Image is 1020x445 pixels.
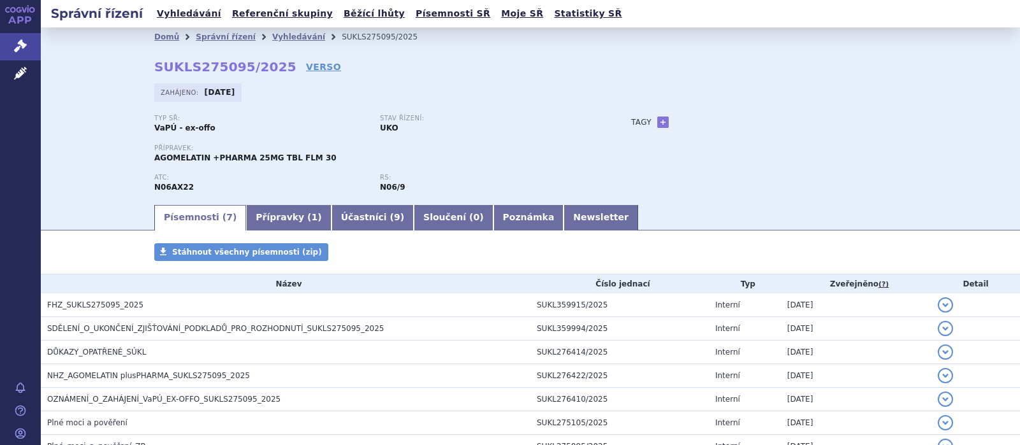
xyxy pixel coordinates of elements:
[530,274,709,293] th: Číslo jednací
[154,205,246,230] a: Písemnosti (7)
[878,280,889,289] abbr: (?)
[715,300,740,309] span: Interní
[228,5,337,22] a: Referenční skupiny
[938,321,953,336] button: detail
[657,117,669,128] a: +
[161,87,201,97] span: Zahájeno:
[715,371,740,380] span: Interní
[47,300,143,309] span: FHZ_SUKLS275095_2025
[530,341,709,364] td: SUKL276414/2025
[497,5,547,22] a: Moje SŘ
[154,32,179,41] a: Domů
[781,388,931,411] td: [DATE]
[938,368,953,383] button: detail
[530,364,709,388] td: SUKL276422/2025
[380,183,405,192] strong: agomelatin
[931,274,1020,293] th: Detail
[306,60,341,73] a: VERSO
[331,205,414,230] a: Účastníci (9)
[380,124,398,132] strong: UKO
[530,388,709,411] td: SUKL276410/2025
[41,4,153,22] h2: Správní řízení
[781,341,931,364] td: [DATE]
[715,395,740,404] span: Interní
[473,212,479,222] span: 0
[154,115,367,122] p: Typ SŘ:
[153,5,225,22] a: Vyhledávání
[394,212,400,222] span: 9
[154,59,296,74] strong: SUKLS275095/2025
[530,317,709,341] td: SUKL359994/2025
[47,371,250,380] span: NHZ_AGOMELATIN plusPHARMA_SUKLS275095_2025
[154,145,606,152] p: Přípravek:
[938,415,953,430] button: detail
[938,344,953,360] button: detail
[205,88,235,97] strong: [DATE]
[226,212,233,222] span: 7
[380,115,593,122] p: Stav řízení:
[380,174,593,181] p: RS:
[340,5,409,22] a: Běžící lhůty
[709,274,781,293] th: Typ
[564,205,638,230] a: Newsletter
[47,324,384,333] span: SDĚLENÍ_O_UKONČENÍ_ZJIŠŤOVÁNÍ_PODKLADŮ_PRO_ROZHODNUTÍ_SUKLS275095_2025
[246,205,331,230] a: Přípravky (1)
[312,212,318,222] span: 1
[342,27,434,46] li: SUKLS275095/2025
[781,411,931,435] td: [DATE]
[154,183,194,192] strong: AGOMELATIN
[154,153,337,162] span: AGOMELATIN +PHARMA 25MG TBL FLM 30
[196,32,256,41] a: Správní řízení
[154,174,367,181] p: ATC:
[781,317,931,341] td: [DATE]
[631,115,652,130] h3: Tagy
[530,411,709,435] td: SUKL275105/2025
[414,205,493,230] a: Sloučení (0)
[154,243,328,261] a: Stáhnout všechny písemnosti (zip)
[47,395,280,404] span: OZNÁMENÍ_O_ZAHÁJENÍ_VaPÚ_EX-OFFO_SUKLS275095_2025
[715,324,740,333] span: Interní
[781,364,931,388] td: [DATE]
[938,297,953,313] button: detail
[47,418,127,427] span: Plné moci a pověření
[493,205,564,230] a: Poznámka
[47,348,146,357] span: DŮKAZY_OPATŘENÉ_SÚKL
[715,348,740,357] span: Interní
[272,32,325,41] a: Vyhledávání
[938,392,953,407] button: detail
[781,293,931,317] td: [DATE]
[781,274,931,293] th: Zveřejněno
[412,5,494,22] a: Písemnosti SŘ
[154,124,215,132] strong: VaPÚ - ex-offo
[41,274,530,293] th: Název
[550,5,625,22] a: Statistiky SŘ
[530,293,709,317] td: SUKL359915/2025
[715,418,740,427] span: Interní
[172,248,322,257] span: Stáhnout všechny písemnosti (zip)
